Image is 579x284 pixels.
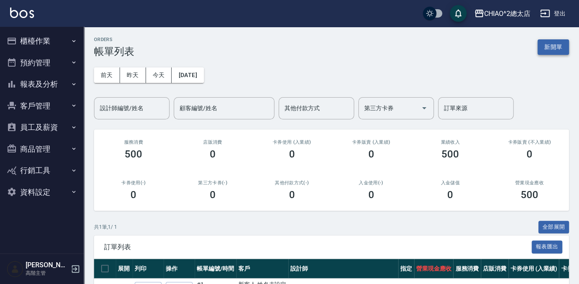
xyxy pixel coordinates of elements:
[288,259,398,279] th: 設計師
[236,259,289,279] th: 客戶
[484,8,530,19] div: CHIAO^2總太店
[3,181,81,203] button: 資料設定
[3,116,81,138] button: 員工及薪資
[509,259,559,279] th: 卡券使用 (入業績)
[146,67,172,83] button: 今天
[26,261,68,269] h5: [PERSON_NAME]
[289,148,295,160] h3: 0
[172,67,203,83] button: [DATE]
[527,148,532,160] h3: 0
[537,6,569,21] button: 登出
[453,259,481,279] th: 服務消費
[368,189,374,201] h3: 0
[94,37,134,42] h2: ORDERS
[94,46,134,57] h3: 帳單列表
[447,189,453,201] h3: 0
[94,67,120,83] button: 前天
[500,139,559,145] h2: 卡券販賣 (不入業績)
[500,180,559,186] h2: 營業現金應收
[104,243,532,251] span: 訂單列表
[104,180,163,186] h2: 卡券使用(-)
[450,5,467,22] button: save
[441,148,459,160] h3: 500
[537,43,569,51] a: 新開單
[532,240,563,253] button: 報表匯出
[342,180,401,186] h2: 入金使用(-)
[210,148,216,160] h3: 0
[398,259,414,279] th: 指定
[120,67,146,83] button: 昨天
[262,139,321,145] h2: 卡券使用 (入業績)
[10,8,34,18] img: Logo
[521,189,538,201] h3: 500
[116,259,133,279] th: 展開
[421,139,480,145] h2: 業績收入
[26,269,68,277] p: 高階主管
[3,30,81,52] button: 櫃檯作業
[532,243,563,250] a: 報表匯出
[538,221,569,234] button: 全部展開
[471,5,534,22] button: CHIAO^2總太店
[94,223,117,231] p: 共 1 筆, 1 / 1
[183,180,243,186] h2: 第三方卡券(-)
[289,189,295,201] h3: 0
[262,180,321,186] h2: 其他付款方式(-)
[368,148,374,160] h3: 0
[417,101,431,115] button: Open
[421,180,480,186] h2: 入金儲值
[7,261,23,277] img: Person
[3,160,81,181] button: 行銷工具
[3,52,81,74] button: 預約管理
[133,259,164,279] th: 列印
[125,148,142,160] h3: 500
[210,189,216,201] h3: 0
[164,259,195,279] th: 操作
[537,39,569,55] button: 新開單
[3,138,81,160] button: 商品管理
[414,259,454,279] th: 營業現金應收
[195,259,236,279] th: 帳單編號/時間
[342,139,401,145] h2: 卡券販賣 (入業績)
[3,73,81,95] button: 報表及分析
[3,95,81,117] button: 客戶管理
[183,139,243,145] h2: 店販消費
[130,189,136,201] h3: 0
[481,259,509,279] th: 店販消費
[104,139,163,145] h3: 服務消費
